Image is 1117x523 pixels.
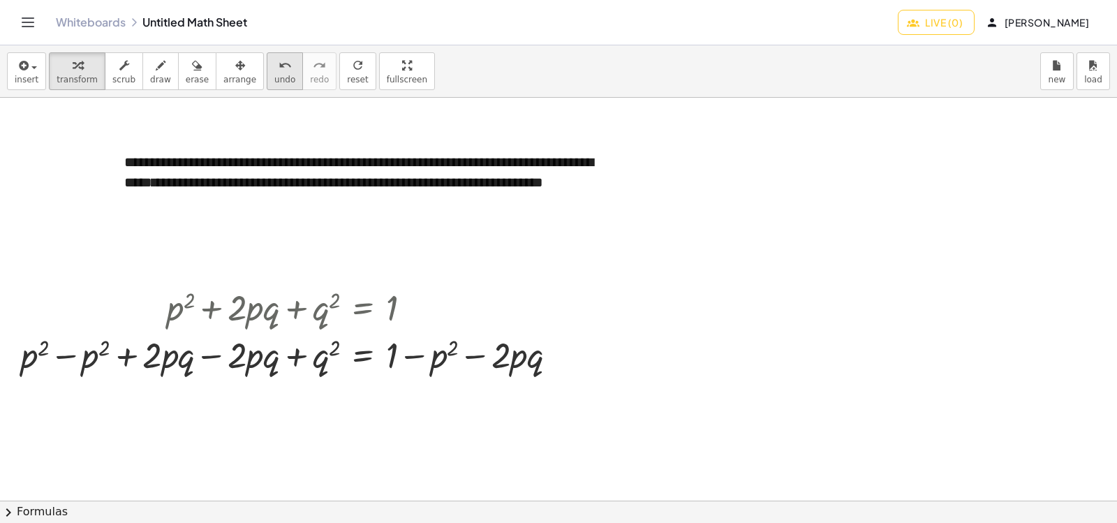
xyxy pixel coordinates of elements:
[313,57,326,74] i: redo
[279,57,292,74] i: undo
[1077,52,1110,90] button: load
[387,75,427,84] span: fullscreen
[1040,52,1074,90] button: new
[302,52,336,90] button: redoredo
[57,75,98,84] span: transform
[351,57,364,74] i: refresh
[142,52,179,90] button: draw
[310,75,329,84] span: redo
[15,75,38,84] span: insert
[105,52,143,90] button: scrub
[379,52,435,90] button: fullscreen
[898,10,975,35] button: Live (0)
[186,75,209,84] span: erase
[977,10,1100,35] button: [PERSON_NAME]
[910,16,963,29] span: Live (0)
[56,15,126,29] a: Whiteboards
[7,52,46,90] button: insert
[1084,75,1102,84] span: load
[339,52,376,90] button: refreshreset
[274,75,295,84] span: undo
[178,52,216,90] button: erase
[150,75,171,84] span: draw
[1049,75,1066,84] span: new
[17,11,39,34] button: Toggle navigation
[347,75,368,84] span: reset
[989,16,1089,29] span: [PERSON_NAME]
[112,75,135,84] span: scrub
[49,52,105,90] button: transform
[267,52,303,90] button: undoundo
[216,52,264,90] button: arrange
[223,75,256,84] span: arrange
